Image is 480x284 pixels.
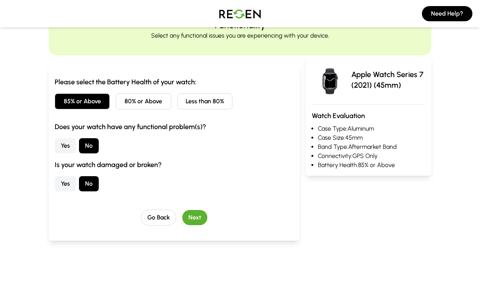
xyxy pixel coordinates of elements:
h3: Watch Evaluation [312,110,425,121]
li: Band Type: Aftermarket Band [318,142,425,151]
img: Logo [213,3,267,24]
button: Yes [55,176,76,191]
li: Battery Health: 85% or Above [318,161,425,170]
button: Yes [55,138,76,153]
img: Apple Watch Series 7 (2021) [312,62,348,98]
button: 80% or Above [116,93,171,109]
button: No [79,176,99,191]
li: Case Type: Aluminum [318,124,425,133]
button: Less than 80% [177,93,232,109]
p: Select any functional issues you are experiencing with your device. [151,31,329,40]
button: No [79,138,99,153]
h3: Is your watch damaged or broken? [55,159,294,170]
p: Apple Watch Series 7 (2021) (45mm) [351,69,425,90]
button: Go Back [141,210,176,226]
li: Connectivity: GPS Only [318,151,425,161]
button: Need Help? [422,6,472,21]
button: Next [182,210,207,225]
h3: Please select the Battery Health of your watch: [55,77,294,87]
h3: Does your watch have any functional problem(s)? [55,121,294,132]
button: 85% or Above [55,93,110,109]
li: Case Size: 45mm [318,133,425,142]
